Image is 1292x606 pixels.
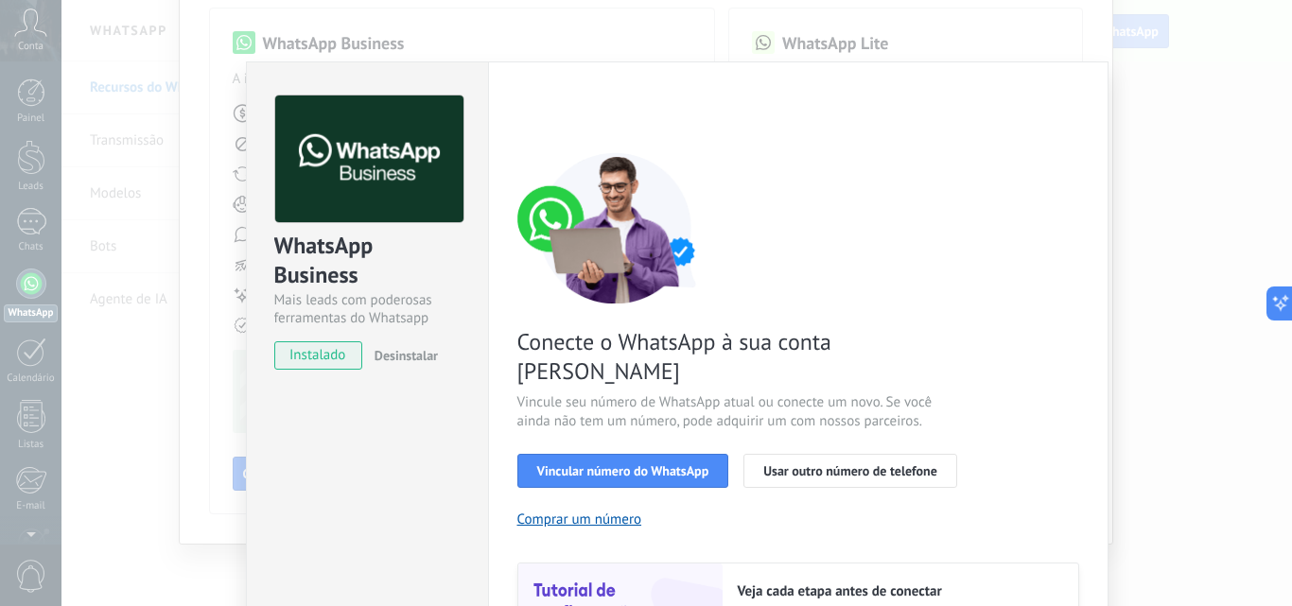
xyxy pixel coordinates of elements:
img: connect number [517,152,716,303]
span: Usar outro número de telefone [763,464,937,477]
div: WhatsApp Business [274,231,461,291]
div: Mais leads com poderosas ferramentas do Whatsapp [274,291,461,327]
span: Conecte o WhatsApp à sua conta [PERSON_NAME] [517,327,968,386]
button: Desinstalar [367,341,438,370]
button: Usar outro número de telefone [743,454,957,488]
button: Vincular número do WhatsApp [517,454,729,488]
span: Desinstalar [375,347,438,364]
img: logo_main.png [275,95,463,223]
span: instalado [275,341,361,370]
button: Comprar um número [517,511,642,528]
span: Vincular número do WhatsApp [537,464,709,477]
span: Vincule seu número de WhatsApp atual ou conecte um novo. Se você ainda não tem um número, pode ad... [517,393,968,431]
h2: Veja cada etapa antes de conectar [738,582,1059,600]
